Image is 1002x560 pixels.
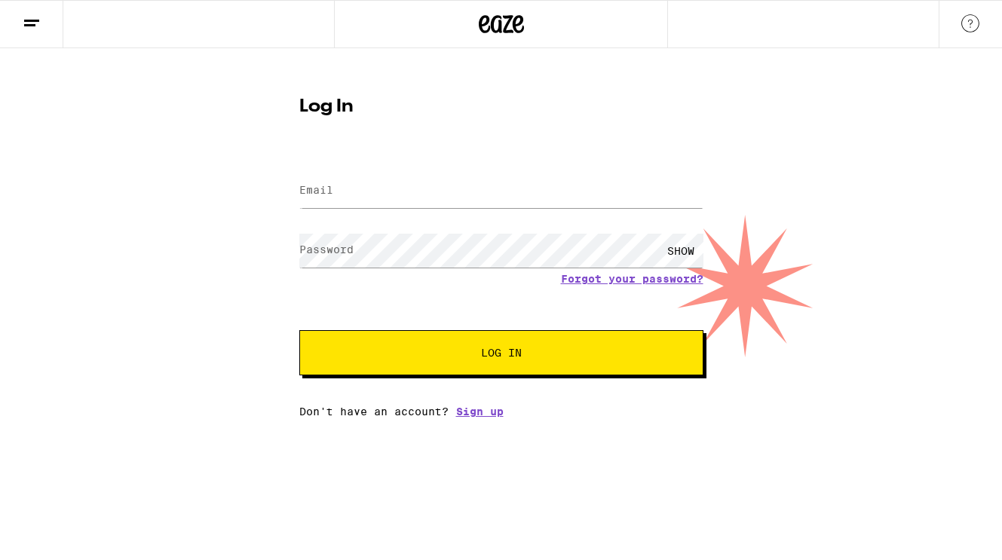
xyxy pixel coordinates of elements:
label: Password [299,243,354,256]
div: SHOW [658,234,703,268]
div: Don't have an account? [299,405,703,418]
a: Forgot your password? [561,273,703,285]
span: Log In [481,347,522,358]
label: Email [299,184,333,196]
h1: Log In [299,98,703,116]
input: Email [299,174,703,208]
a: Sign up [456,405,504,418]
button: Log In [299,330,703,375]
